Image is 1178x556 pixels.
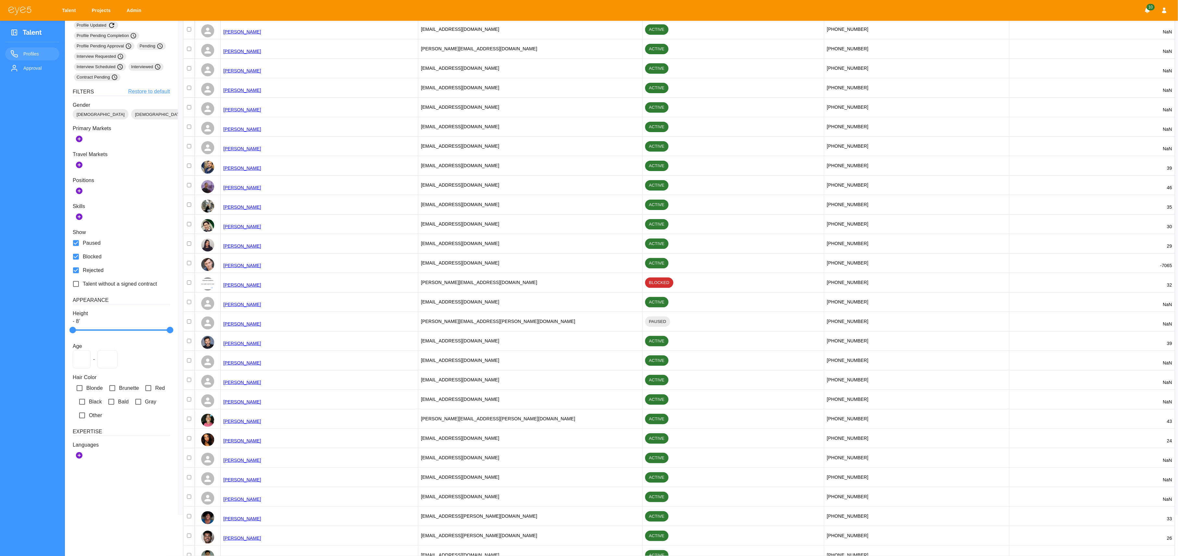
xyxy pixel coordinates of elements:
[187,241,191,246] input: Select
[418,78,643,98] div: [EMAIL_ADDRESS][DOMAIN_NAME]
[73,317,170,325] p: - 8’
[223,340,415,347] a: [PERSON_NAME]
[223,126,415,133] a: [PERSON_NAME]
[1012,360,1172,367] p: NaN
[77,74,118,80] span: Contract Pending
[645,241,669,247] span: ACTIVE
[1012,87,1172,94] p: NaN
[73,296,170,304] h6: Appearance
[122,5,148,17] a: Admin
[73,203,170,210] p: Skills
[824,409,1010,429] div: [PHONE_NUMBER]
[223,360,415,367] a: [PERSON_NAME]
[824,292,1010,312] div: [PHONE_NUMBER]
[1012,145,1172,153] p: NaN
[824,273,1010,292] div: [PHONE_NUMBER]
[223,515,415,523] h6: [PERSON_NAME]
[645,104,669,111] span: ACTIVE
[645,221,669,228] span: ACTIVE
[77,64,123,70] span: Interview Scheduled
[418,59,643,78] div: [EMAIL_ADDRESS][DOMAIN_NAME]
[223,476,415,484] h6: [PERSON_NAME]
[418,468,643,487] div: [EMAIL_ADDRESS][DOMAIN_NAME]
[74,32,139,40] div: Profile Pending Completion
[187,417,191,421] input: Select
[5,62,59,75] a: Approval
[8,6,32,15] img: eye5
[1012,535,1172,542] p: 26
[223,68,415,75] a: [PERSON_NAME]
[145,398,156,406] span: Gray
[645,377,669,383] span: ACTIVE
[223,184,415,192] a: [PERSON_NAME]
[824,176,1010,195] div: [PHONE_NUMBER]
[223,321,415,328] a: [PERSON_NAME]
[74,53,126,60] div: Interview Requested
[824,331,1010,351] div: [PHONE_NUMBER]
[418,156,643,176] div: [EMAIL_ADDRESS][DOMAIN_NAME]
[223,418,415,425] h6: [PERSON_NAME]
[187,456,191,460] input: Select
[201,200,214,213] img: 69752d70-79f9-11f0-b8fc-753b677cdeb3
[223,243,415,250] h6: [PERSON_NAME]
[187,183,191,187] input: Select
[23,64,54,72] span: Approval
[83,280,157,288] span: Talent without a signed contract
[201,161,214,174] img: a7fb9680-891f-11f0-9c54-e3fa484889ce
[223,535,415,542] h6: [PERSON_NAME]
[73,342,170,350] p: Age
[201,511,214,524] img: 03b6e310-3d0a-11f0-9cac-2be69bdfcf08
[187,125,191,129] input: Select
[645,435,669,442] span: ACTIVE
[77,21,116,29] span: Profile Updated
[645,455,669,461] span: ACTIVE
[1012,399,1172,406] p: NaN
[74,63,126,71] div: Interview Scheduled
[83,239,101,247] span: Paused
[645,182,669,189] span: ACTIVE
[418,234,643,253] div: [EMAIL_ADDRESS][DOMAIN_NAME]
[418,39,643,59] div: [PERSON_NAME][EMAIL_ADDRESS][DOMAIN_NAME]
[1012,438,1172,445] p: 24
[23,50,54,58] span: Profiles
[824,253,1010,273] div: [PHONE_NUMBER]
[73,132,86,145] button: Add Markets
[645,357,669,364] span: ACTIVE
[187,261,191,265] input: Select
[73,109,129,119] div: [DEMOGRAPHIC_DATA]
[824,156,1010,176] div: [PHONE_NUMBER]
[187,105,191,109] input: Select
[73,310,170,317] p: Height
[131,109,187,119] div: [DEMOGRAPHIC_DATA]
[187,534,191,538] input: Select
[5,47,59,60] a: Profiles
[1012,321,1172,328] p: NaN
[824,351,1010,370] div: [PHONE_NUMBER]
[223,282,415,289] h6: [PERSON_NAME]
[187,222,191,226] input: Select
[418,409,643,429] div: [PERSON_NAME][EMAIL_ADDRESS][PERSON_NAME][DOMAIN_NAME]
[1012,48,1172,55] p: NaN
[223,457,415,464] a: [PERSON_NAME]
[223,399,415,406] a: [PERSON_NAME]
[418,429,643,448] div: [EMAIL_ADDRESS][DOMAIN_NAME]
[93,355,95,363] span: -
[824,390,1010,409] div: [PHONE_NUMBER]
[1012,418,1172,425] p: 43
[418,448,643,468] div: [EMAIL_ADDRESS][DOMAIN_NAME]
[824,487,1010,507] div: [PHONE_NUMBER]
[201,336,214,349] img: ac5ddd70-4dfe-11f0-81c4-4bf68accdff5
[645,26,669,33] span: ACTIVE
[187,300,191,304] input: Select
[1012,496,1172,503] p: NaN
[645,338,669,344] span: ACTIVE
[645,202,669,208] span: ACTIVE
[824,39,1010,59] div: [PHONE_NUMBER]
[201,219,214,232] img: a0d1ca00-77b3-11f0-b8fc-753b677cdeb3
[223,301,415,308] a: [PERSON_NAME]
[418,176,643,195] div: [EMAIL_ADDRESS][DOMAIN_NAME]
[73,125,170,132] p: Primary Markets
[223,145,415,153] a: [PERSON_NAME]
